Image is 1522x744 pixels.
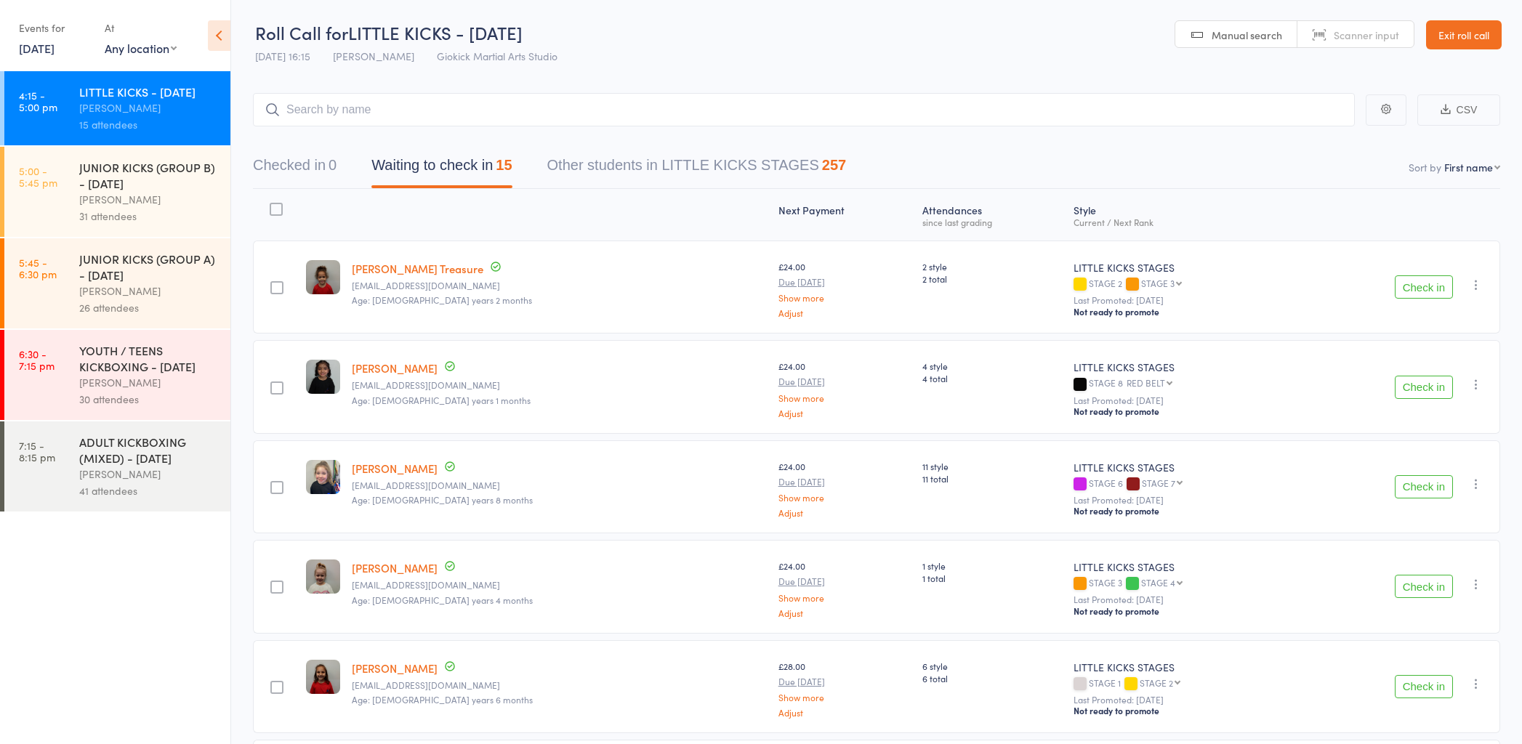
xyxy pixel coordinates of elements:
[922,559,1062,572] span: 1 style
[1395,675,1453,698] button: Check in
[1074,378,1287,390] div: STAGE 8
[1074,217,1287,227] div: Current / Next Rank
[333,49,414,63] span: [PERSON_NAME]
[19,348,55,371] time: 6:30 - 7:15 pm
[1417,94,1500,126] button: CSV
[79,391,218,408] div: 30 attendees
[105,16,177,40] div: At
[1074,678,1287,690] div: STAGE 1
[4,330,230,420] a: 6:30 -7:15 pmYOUTH / TEENS KICKBOXING - [DATE][PERSON_NAME]30 attendees
[778,676,911,687] small: Due [DATE]
[4,71,230,145] a: 4:15 -5:00 pmLITTLE KICKS - [DATE][PERSON_NAME]15 attendees
[1074,559,1287,574] div: LITTLE KICKS STAGES
[778,376,911,387] small: Due [DATE]
[352,693,533,705] span: Age: [DEMOGRAPHIC_DATA] years 6 months
[4,238,230,328] a: 5:45 -6:30 pmJUNIOR KICKS (GROUP A) - [DATE][PERSON_NAME]26 attendees
[329,157,337,173] div: 0
[1426,20,1502,49] a: Exit roll call
[778,708,911,717] a: Adjust
[1074,306,1287,318] div: Not ready to promote
[547,150,847,188] button: Other students in LITTLE KICKS STAGES257
[778,477,911,487] small: Due [DATE]
[371,150,512,188] button: Waiting to check in15
[1074,405,1287,417] div: Not ready to promote
[19,165,57,188] time: 5:00 - 5:45 pm
[79,299,218,316] div: 26 attendees
[922,460,1062,472] span: 11 style
[79,84,218,100] div: LITTLE KICKS - [DATE]
[352,480,767,490] small: sianburns215@gmail.com
[1127,378,1165,387] div: RED BELT
[348,20,523,44] span: LITTLE KICKS - [DATE]
[79,374,218,391] div: [PERSON_NAME]
[922,360,1062,372] span: 4 style
[1142,478,1175,488] div: STAGE 7
[437,49,557,63] span: Giokick Martial Arts Studio
[778,493,911,502] a: Show more
[1074,505,1287,517] div: Not ready to promote
[306,360,340,394] img: image1664813354.png
[19,40,55,56] a: [DATE]
[1068,195,1293,234] div: Style
[352,680,767,690] small: Pallymoore@hotmail.co.uk
[306,460,340,494] img: image1643908867.png
[1074,705,1287,716] div: Not ready to promote
[19,256,57,280] time: 5:45 - 6:30 pm
[306,260,340,294] img: image1731515422.png
[352,380,767,390] small: Ravinderchahal@icloud.com
[822,157,846,173] div: 257
[79,482,218,499] div: 41 attendees
[1395,475,1453,498] button: Check in
[1395,275,1453,299] button: Check in
[1074,360,1287,374] div: LITTLE KICKS STAGES
[352,660,438,676] a: [PERSON_NAME]
[917,195,1068,234] div: Atten­dances
[1074,578,1287,590] div: STAGE 3
[1074,260,1287,275] div: LITTLE KICKS STAGES
[4,421,230,511] a: 7:15 -8:15 pmADULT KICKBOXING (MIXED) - [DATE][PERSON_NAME]41 attendees
[1074,495,1287,505] small: Last Promoted: [DATE]
[922,260,1062,272] span: 2 style
[778,508,911,517] a: Adjust
[79,466,218,482] div: [PERSON_NAME]
[4,147,230,237] a: 5:00 -5:45 pmJUNIOR KICKS (GROUP B) - [DATE][PERSON_NAME]31 attendees
[352,493,533,506] span: Age: [DEMOGRAPHIC_DATA] years 8 months
[352,394,531,406] span: Age: [DEMOGRAPHIC_DATA] years 1 months
[778,360,911,417] div: £24.00
[19,89,57,113] time: 4:15 - 5:00 pm
[352,360,438,376] a: [PERSON_NAME]
[496,157,512,173] div: 15
[352,461,438,476] a: [PERSON_NAME]
[1074,660,1287,674] div: LITTLE KICKS STAGES
[922,217,1062,227] div: since last grading
[1074,395,1287,405] small: Last Promoted: [DATE]
[1334,28,1399,42] span: Scanner input
[1074,460,1287,474] div: LITTLE KICKS STAGES
[253,93,1355,126] input: Search by name
[352,294,532,306] span: Age: [DEMOGRAPHIC_DATA] years 2 months
[922,672,1062,684] span: 6 total
[79,100,218,116] div: [PERSON_NAME]
[79,434,218,466] div: ADULT KICKBOXING (MIXED) - [DATE]
[79,116,218,133] div: 15 attendees
[19,440,55,463] time: 7:15 - 8:15 pm
[352,580,767,590] small: kirstymh19861992@gmail.com
[1395,376,1453,399] button: Check in
[922,472,1062,485] span: 11 total
[79,208,218,225] div: 31 attendees
[255,20,348,44] span: Roll Call for
[778,593,911,602] a: Show more
[778,559,911,617] div: £24.00
[352,261,483,276] a: [PERSON_NAME] Treasure
[1074,295,1287,305] small: Last Promoted: [DATE]
[306,559,340,594] img: image1732724760.png
[79,283,218,299] div: [PERSON_NAME]
[773,195,917,234] div: Next Payment
[1074,594,1287,604] small: Last Promoted: [DATE]
[352,280,767,291] small: jessicagrace1810@hotmail.co.uk
[352,560,438,575] a: [PERSON_NAME]
[778,293,911,302] a: Show more
[778,308,911,318] a: Adjust
[1395,575,1453,598] button: Check in
[105,40,177,56] div: Any location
